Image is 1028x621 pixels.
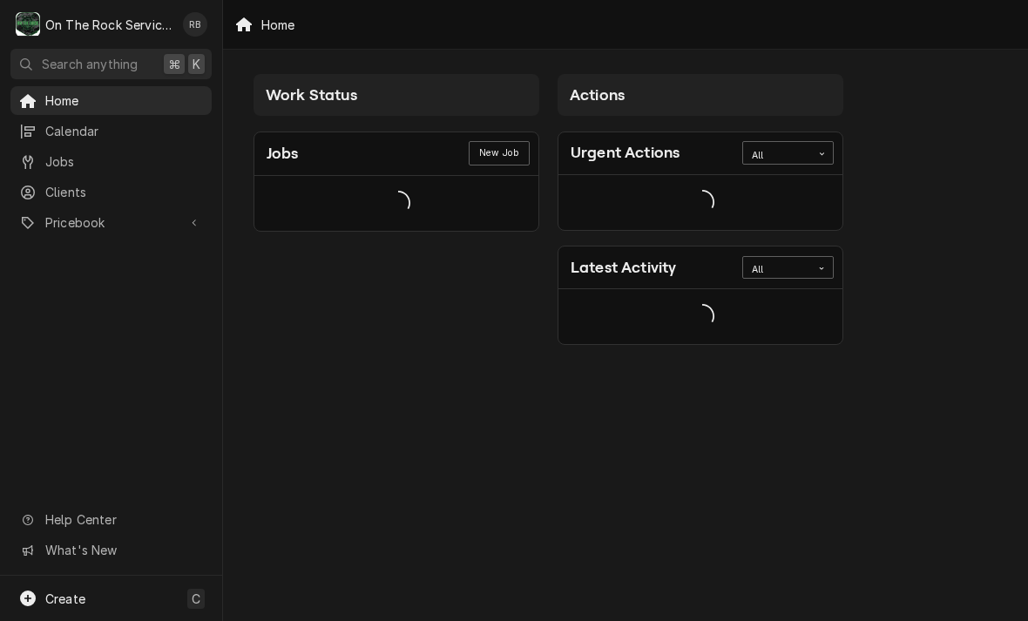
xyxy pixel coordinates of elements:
[752,149,802,163] div: All
[45,16,173,34] div: On The Rock Services
[558,132,842,175] div: Card Header
[10,49,212,79] button: Search anything⌘K
[16,12,40,37] div: On The Rock Services's Avatar
[690,299,714,335] span: Loading...
[10,117,212,145] a: Calendar
[254,116,539,299] div: Card Column Content
[386,185,410,221] span: Loading...
[742,256,834,279] div: Card Data Filter Control
[16,12,40,37] div: O
[183,12,207,37] div: RB
[469,141,529,165] div: Card Link Button
[254,176,538,231] div: Card Data
[549,65,853,354] div: Card Column: Actions
[192,590,200,608] span: C
[45,152,203,171] span: Jobs
[45,213,177,232] span: Pricebook
[558,246,843,345] div: Card: Latest Activity
[558,74,843,116] div: Card Column Header
[10,208,212,237] a: Go to Pricebook
[42,55,138,73] span: Search anything
[245,65,549,354] div: Card Column: Work Status
[254,132,539,232] div: Card: Jobs
[254,132,538,176] div: Card Header
[558,116,843,345] div: Card Column Content
[45,183,203,201] span: Clients
[266,86,357,104] span: Work Status
[10,178,212,206] a: Clients
[45,541,201,559] span: What's New
[558,246,842,289] div: Card Header
[570,86,625,104] span: Actions
[10,147,212,176] a: Jobs
[752,263,802,277] div: All
[10,86,212,115] a: Home
[558,289,842,344] div: Card Data
[742,141,834,164] div: Card Data Filter Control
[183,12,207,37] div: Ray Beals's Avatar
[558,175,842,230] div: Card Data
[45,91,203,110] span: Home
[571,256,676,280] div: Card Title
[558,132,843,231] div: Card: Urgent Actions
[10,536,212,564] a: Go to What's New
[690,184,714,220] span: Loading...
[223,50,1028,375] div: Dashboard
[267,142,299,165] div: Card Title
[168,55,180,73] span: ⌘
[571,141,680,165] div: Card Title
[10,505,212,534] a: Go to Help Center
[45,122,203,140] span: Calendar
[45,510,201,529] span: Help Center
[193,55,200,73] span: K
[469,141,529,165] a: New Job
[254,74,539,116] div: Card Column Header
[45,591,85,606] span: Create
